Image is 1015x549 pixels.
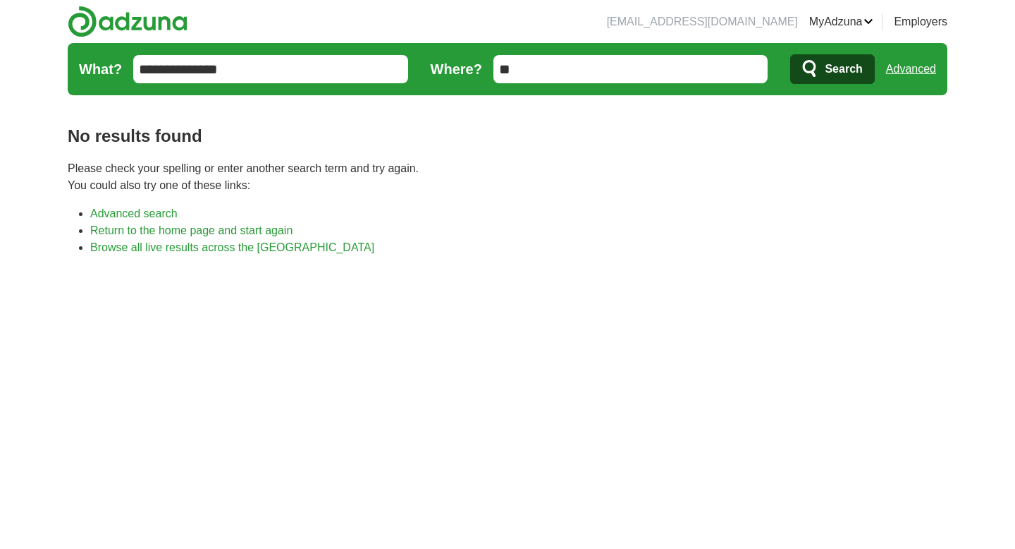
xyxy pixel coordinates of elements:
[79,59,122,80] label: What?
[68,160,947,194] p: Please check your spelling or enter another search term and try again. You could also try one of ...
[431,59,482,80] label: Where?
[68,123,947,149] h1: No results found
[90,224,293,236] a: Return to the home page and start again
[809,13,874,30] a: MyAdzuna
[607,13,798,30] li: [EMAIL_ADDRESS][DOMAIN_NAME]
[68,6,187,37] img: Adzuna logo
[90,241,374,253] a: Browse all live results across the [GEOGRAPHIC_DATA]
[790,54,874,84] button: Search
[894,13,947,30] a: Employers
[90,207,178,219] a: Advanced search
[886,55,936,83] a: Advanced
[825,55,862,83] span: Search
